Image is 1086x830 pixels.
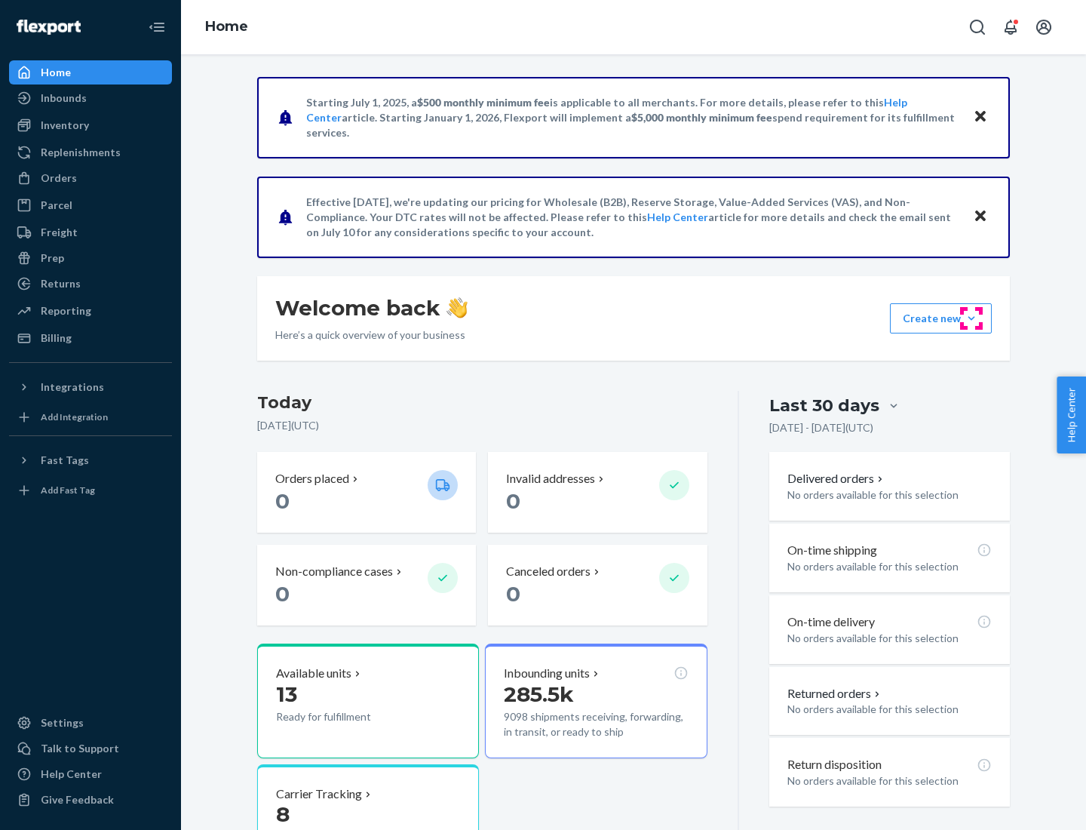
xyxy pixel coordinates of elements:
[9,448,172,472] button: Fast Tags
[257,391,707,415] h3: Today
[257,418,707,433] p: [DATE] ( UTC )
[488,545,707,626] button: Canceled orders 0
[9,299,172,323] a: Reporting
[787,702,992,717] p: No orders available for this selection
[275,470,349,487] p: Orders placed
[485,644,707,758] button: Inbounding units285.5k9098 shipments receiving, forwarding, in transit, or ready to ship
[971,206,990,228] button: Close
[9,375,172,399] button: Integrations
[41,171,77,186] div: Orders
[306,195,959,240] p: Effective [DATE], we're updating our pricing for Wholesale (B2B), Reserve Storage, Value-Added Se...
[41,767,102,782] div: Help Center
[9,711,172,735] a: Settings
[41,145,121,160] div: Replenishments
[787,559,992,574] p: No orders available for this selection
[769,420,873,435] p: [DATE] - [DATE] ( UTC )
[9,788,172,812] button: Give Feedback
[41,225,78,240] div: Freight
[769,394,879,417] div: Last 30 days
[17,20,81,35] img: Flexport logo
[506,488,520,514] span: 0
[962,12,992,42] button: Open Search Box
[506,470,595,487] p: Invalid addresses
[995,12,1026,42] button: Open notifications
[890,303,992,334] button: Create new
[41,65,71,80] div: Home
[787,685,883,702] button: Returned orders
[41,276,81,291] div: Returns
[9,478,172,503] a: Add Fast Tag
[787,756,882,773] p: Return disposition
[276,709,416,724] p: Ready for fulfillment
[787,542,877,559] p: On-time shipping
[504,665,590,682] p: Inbounding units
[787,773,992,788] p: No orders available for this selection
[276,785,362,803] p: Carrier Tracking
[9,166,172,190] a: Orders
[647,211,708,223] a: Help Center
[631,111,772,124] span: $5,000 monthly minimum fee
[41,410,108,423] div: Add Integration
[41,303,91,318] div: Reporting
[41,453,89,468] div: Fast Tags
[9,86,172,110] a: Inbounds
[41,118,89,133] div: Inventory
[9,60,172,85] a: Home
[9,326,172,350] a: Billing
[41,792,114,807] div: Give Feedback
[41,91,87,106] div: Inbounds
[9,736,172,761] a: Talk to Support
[257,452,476,533] button: Orders placed 0
[41,198,72,213] div: Parcel
[1029,12,1059,42] button: Open account menu
[41,380,104,395] div: Integrations
[787,631,992,646] p: No orders available for this selection
[9,762,172,786] a: Help Center
[41,484,95,496] div: Add Fast Tag
[275,563,393,580] p: Non-compliance cases
[506,581,520,607] span: 0
[276,681,297,707] span: 13
[9,220,172,244] a: Freight
[1057,377,1086,453] button: Help Center
[41,330,72,346] div: Billing
[257,644,479,758] button: Available units13Ready for fulfillment
[41,251,64,266] div: Prep
[205,18,248,35] a: Home
[504,709,688,739] p: 9098 shipments receiving, forwarding, in transit, or ready to ship
[9,140,172,164] a: Replenishments
[971,106,990,128] button: Close
[488,452,707,533] button: Invalid addresses 0
[41,715,84,730] div: Settings
[9,246,172,270] a: Prep
[787,487,992,503] p: No orders available for this selection
[142,12,172,42] button: Close Navigation
[506,563,591,580] p: Canceled orders
[9,272,172,296] a: Returns
[9,193,172,217] a: Parcel
[275,294,468,321] h1: Welcome back
[446,297,468,318] img: hand-wave emoji
[41,741,119,756] div: Talk to Support
[257,545,476,626] button: Non-compliance cases 0
[275,581,290,607] span: 0
[276,665,351,682] p: Available units
[787,613,875,631] p: On-time delivery
[306,95,959,140] p: Starting July 1, 2025, a is applicable to all merchants. For more details, please refer to this a...
[276,801,290,827] span: 8
[275,488,290,514] span: 0
[417,96,550,109] span: $500 monthly minimum fee
[504,681,574,707] span: 285.5k
[193,5,260,49] ol: breadcrumbs
[9,113,172,137] a: Inventory
[787,470,886,487] button: Delivered orders
[9,405,172,429] a: Add Integration
[275,327,468,343] p: Here’s a quick overview of your business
